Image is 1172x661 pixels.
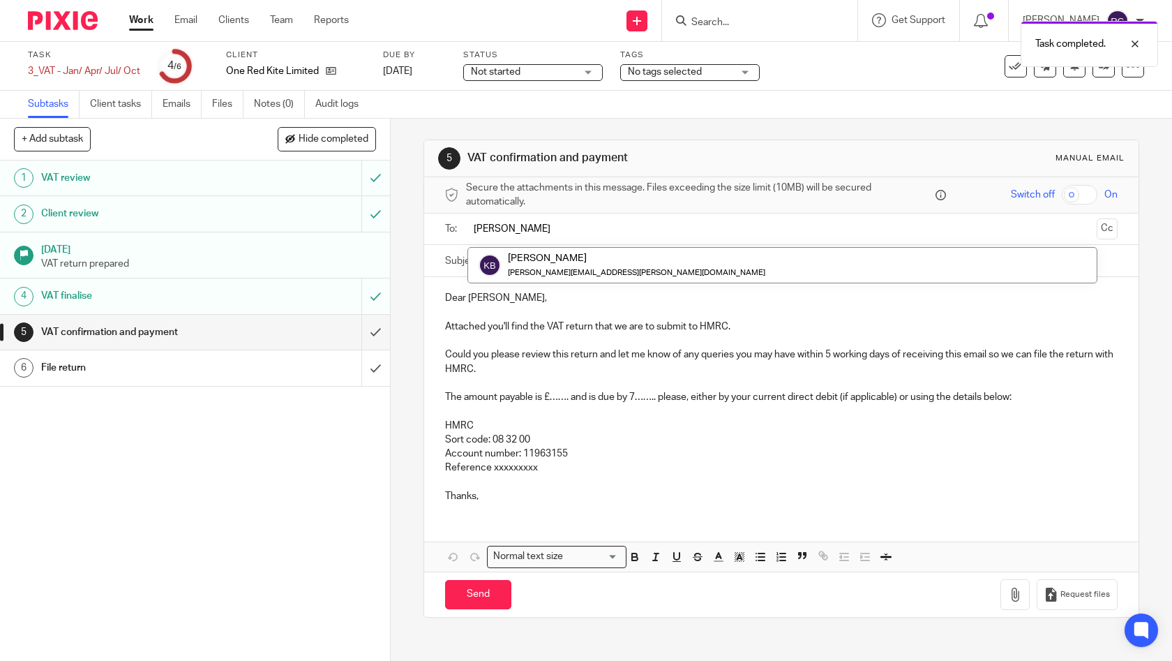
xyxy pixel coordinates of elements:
div: 4 [167,58,181,74]
input: Send [445,580,511,610]
a: Subtasks [28,91,80,118]
h1: [DATE] [41,239,376,257]
a: Client tasks [90,91,152,118]
span: Request files [1060,589,1110,600]
div: 5 [14,322,33,342]
h1: File return [41,357,246,378]
span: [DATE] [383,66,412,76]
h1: VAT confirmation and payment [41,322,246,343]
a: Clients [218,13,249,27]
div: 1 [14,168,33,188]
a: Files [212,91,243,118]
a: Work [129,13,153,27]
div: [PERSON_NAME] [508,251,765,265]
p: Dear [PERSON_NAME], [445,291,1118,305]
div: 5 [438,147,460,170]
input: Search for option [568,549,618,564]
p: VAT return prepared [41,257,376,271]
small: /6 [174,63,181,70]
p: Task completed. [1035,37,1106,51]
a: Emails [163,91,202,118]
span: Secure the attachments in this message. Files exceeding the size limit (10MB) will be secured aut... [466,181,933,209]
p: Reference xxxxxxxxx [445,461,1118,475]
button: Hide completed [278,127,376,151]
a: Notes (0) [254,91,305,118]
span: Hide completed [299,134,368,145]
img: Pixie [28,11,98,30]
label: Subject: [445,254,481,268]
label: Status [463,50,603,61]
a: Team [270,13,293,27]
p: Sort code: 08 32 00 [445,433,1118,447]
label: To: [445,222,460,236]
p: One Red Kite Limited [226,64,319,78]
p: Could you please review this return and let me know of any queries you may have within 5 working ... [445,348,1118,376]
h1: VAT confirmation and payment [467,151,811,165]
button: + Add subtask [14,127,91,151]
button: Cc [1097,218,1118,239]
div: 2 [14,205,33,224]
span: Normal text size [490,549,566,564]
h1: VAT review [41,168,246,188]
span: On [1104,188,1118,202]
h1: Client review [41,203,246,224]
p: HMRC [445,419,1118,433]
div: 6 [14,358,33,378]
p: Thanks, [445,489,1118,503]
h1: VAT finalise [41,285,246,306]
label: Due by [383,50,446,61]
p: Account number: 11963155 [445,447,1118,461]
span: Not started [471,67,520,77]
img: svg%3E [1106,10,1129,32]
label: Task [28,50,140,61]
button: Request files [1037,579,1118,611]
div: Manual email [1055,153,1125,164]
a: Reports [314,13,349,27]
p: Attached you'll find the VAT return that we are to submit to HMRC. [445,320,1118,334]
a: Email [174,13,197,27]
p: The amount payable is £……. and is due by 7…….. please, either by your current direct debit (if ap... [445,390,1118,404]
span: No tags selected [628,67,702,77]
img: svg%3E [479,254,501,276]
div: 3_VAT - Jan/ Apr/ Jul/ Oct [28,64,140,78]
div: 4 [14,287,33,306]
div: Search for option [487,546,626,567]
a: Audit logs [315,91,369,118]
small: [PERSON_NAME][EMAIL_ADDRESS][PERSON_NAME][DOMAIN_NAME] [508,269,765,276]
label: Client [226,50,366,61]
span: Switch off [1011,188,1055,202]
